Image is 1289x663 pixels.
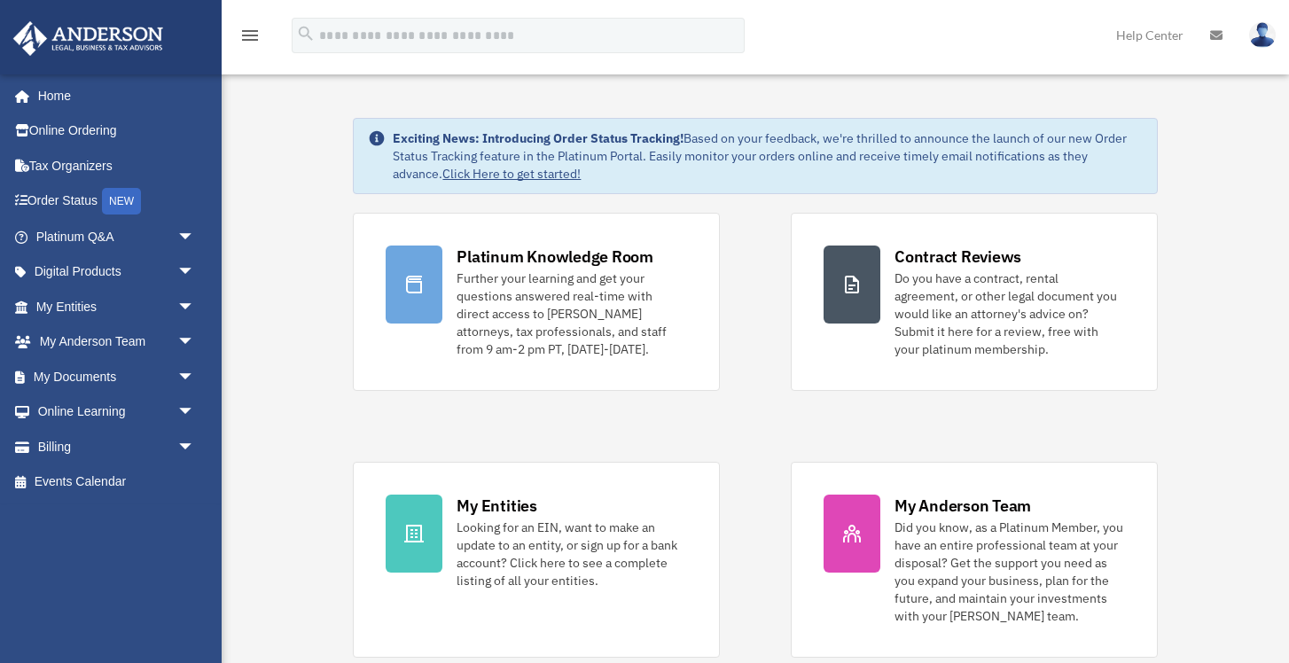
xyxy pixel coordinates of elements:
div: My Anderson Team [894,495,1031,517]
a: Billingarrow_drop_down [12,429,222,464]
span: arrow_drop_down [177,324,213,361]
a: Platinum Knowledge Room Further your learning and get your questions answered real-time with dire... [353,213,720,391]
div: Do you have a contract, rental agreement, or other legal document you would like an attorney's ad... [894,269,1125,358]
img: User Pic [1249,22,1276,48]
a: My Anderson Team Did you know, as a Platinum Member, you have an entire professional team at your... [791,462,1158,658]
span: arrow_drop_down [177,289,213,325]
a: Online Learningarrow_drop_down [12,394,222,430]
a: My Anderson Teamarrow_drop_down [12,324,222,360]
a: menu [239,31,261,46]
span: arrow_drop_down [177,429,213,465]
a: Order StatusNEW [12,183,222,220]
span: arrow_drop_down [177,219,213,255]
a: My Entitiesarrow_drop_down [12,289,222,324]
i: search [296,24,316,43]
img: Anderson Advisors Platinum Portal [8,21,168,56]
a: My Entities Looking for an EIN, want to make an update to an entity, or sign up for a bank accoun... [353,462,720,658]
a: Tax Organizers [12,148,222,183]
span: arrow_drop_down [177,359,213,395]
div: Looking for an EIN, want to make an update to an entity, or sign up for a bank account? Click her... [457,519,687,589]
a: Online Ordering [12,113,222,149]
span: arrow_drop_down [177,394,213,431]
div: Did you know, as a Platinum Member, you have an entire professional team at your disposal? Get th... [894,519,1125,625]
a: Events Calendar [12,464,222,500]
a: Contract Reviews Do you have a contract, rental agreement, or other legal document you would like... [791,213,1158,391]
a: My Documentsarrow_drop_down [12,359,222,394]
div: Further your learning and get your questions answered real-time with direct access to [PERSON_NAM... [457,269,687,358]
div: Based on your feedback, we're thrilled to announce the launch of our new Order Status Tracking fe... [393,129,1142,183]
div: Contract Reviews [894,246,1021,268]
div: My Entities [457,495,536,517]
div: NEW [102,188,141,214]
span: arrow_drop_down [177,254,213,291]
a: Click Here to get started! [442,166,581,182]
i: menu [239,25,261,46]
a: Digital Productsarrow_drop_down [12,254,222,290]
a: Platinum Q&Aarrow_drop_down [12,219,222,254]
strong: Exciting News: Introducing Order Status Tracking! [393,130,684,146]
a: Home [12,78,213,113]
div: Platinum Knowledge Room [457,246,653,268]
